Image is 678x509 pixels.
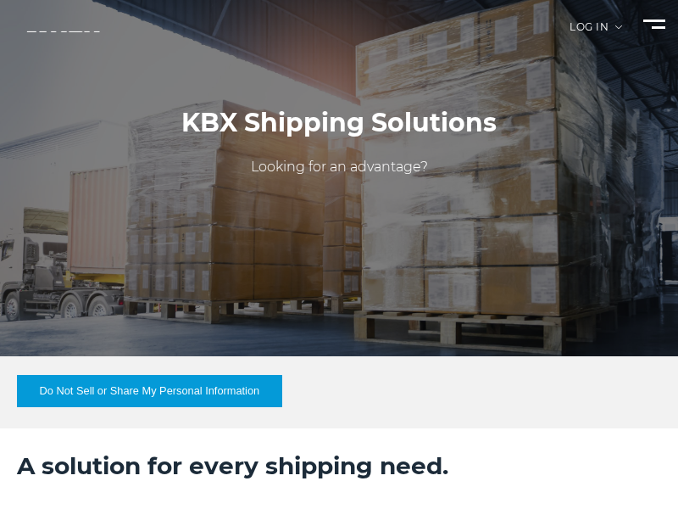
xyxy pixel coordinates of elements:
[570,22,622,45] div: Log in
[17,375,282,407] button: Do Not Sell or Share My Personal Information
[17,450,661,482] h2: A solution for every shipping need.
[13,17,114,77] img: kbx logo
[181,106,497,140] h1: KBX Shipping Solutions
[181,157,497,177] p: Looking for an advantage?
[615,25,622,29] img: arrow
